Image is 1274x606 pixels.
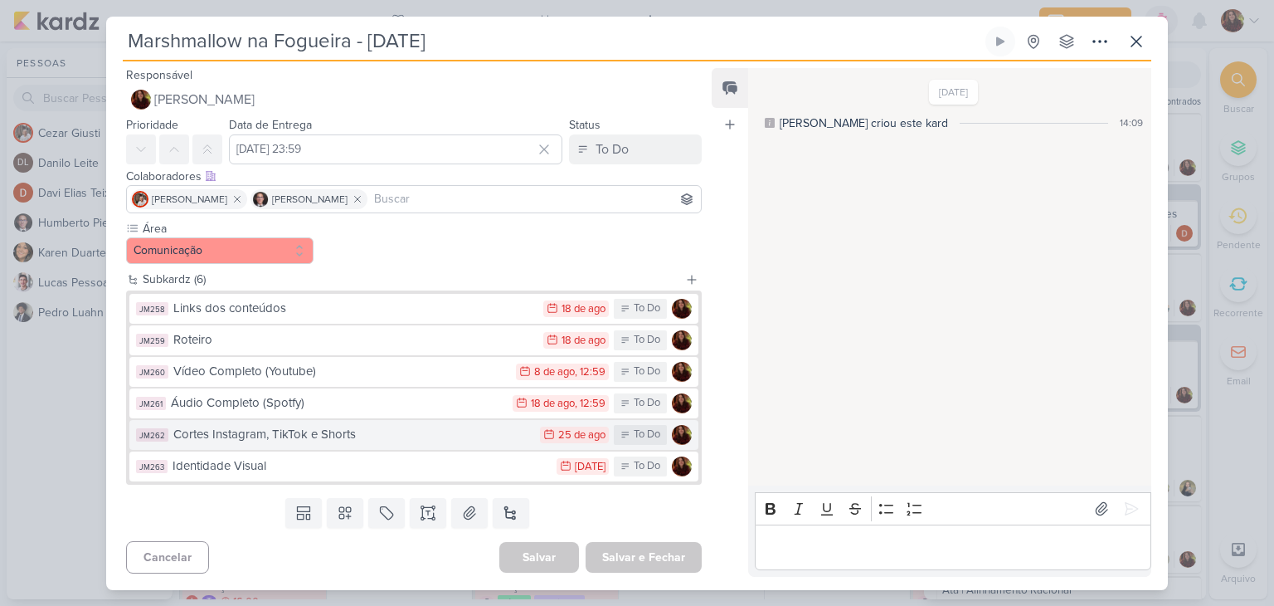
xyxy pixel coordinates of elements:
[531,398,575,409] div: 18 de ago
[672,362,692,382] img: Jaqueline Molina
[672,457,692,476] img: Jaqueline Molina
[173,457,548,476] div: Identidade Visual
[575,367,605,378] div: , 12:59
[129,294,698,324] button: JM258 Links dos conteúdos 18 de ago To Do
[126,118,178,132] label: Prioridade
[780,115,948,132] div: [PERSON_NAME] criou este kard
[123,27,982,56] input: Kard Sem Título
[141,220,314,237] label: Área
[229,134,562,164] input: Select a date
[596,139,629,159] div: To Do
[562,335,605,346] div: 18 de ago
[755,492,1151,525] div: Editor toolbar
[575,398,605,409] div: , 12:59
[131,90,151,110] img: Jaqueline Molina
[173,362,508,381] div: Vídeo Completo (Youtube)
[126,68,192,82] label: Responsável
[129,389,698,418] button: JM261 Áudio Completo (Spotfy) 18 de ago , 12:59 To Do
[755,525,1151,570] div: Editor editing area: main
[173,425,532,444] div: Cortes Instagram, TikTok e Shorts
[569,118,601,132] label: Status
[558,430,605,441] div: 25 de ago
[252,191,269,208] img: Humberto Piedade
[126,85,702,115] button: [PERSON_NAME]
[154,90,255,110] span: [PERSON_NAME]
[173,330,535,349] div: Roteiro
[672,330,692,350] img: Jaqueline Molina
[129,420,698,450] button: JM262 Cortes Instagram, TikTok e Shorts 25 de ago To Do
[634,458,660,475] div: To Do
[672,299,692,319] img: Jaqueline Molina
[562,304,605,315] div: 18 de ago
[534,367,575,378] div: 8 de ago
[126,237,314,264] button: Comunicação
[126,541,209,574] button: Cancelar
[634,364,660,380] div: To Do
[634,427,660,443] div: To Do
[136,302,168,315] div: JM258
[1120,115,1143,130] div: 14:09
[634,332,660,349] div: To Do
[229,118,312,132] label: Data de Entrega
[575,462,605,472] div: [DATE]
[136,334,168,347] div: JM259
[126,168,702,185] div: Colaboradores
[994,35,1007,48] div: Ligar relógio
[136,460,168,473] div: JM263
[371,189,698,209] input: Buscar
[129,452,698,481] button: JM263 Identidade Visual [DATE] To Do
[132,191,148,208] img: Cezar Giusti
[634,301,660,317] div: To Do
[152,192,227,207] span: [PERSON_NAME]
[136,397,166,410] div: JM261
[136,365,168,379] div: JM260
[672,425,692,445] img: Jaqueline Molina
[672,393,692,413] img: Jaqueline Molina
[569,134,702,164] button: To Do
[634,395,660,412] div: To Do
[136,428,168,442] div: JM262
[129,325,698,355] button: JM259 Roteiro 18 de ago To Do
[173,299,535,318] div: Links dos conteúdos
[143,271,678,288] div: Subkardz (6)
[272,192,348,207] span: [PERSON_NAME]
[129,357,698,387] button: JM260 Vídeo Completo (Youtube) 8 de ago , 12:59 To Do
[171,393,504,413] div: Áudio Completo (Spotfy)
